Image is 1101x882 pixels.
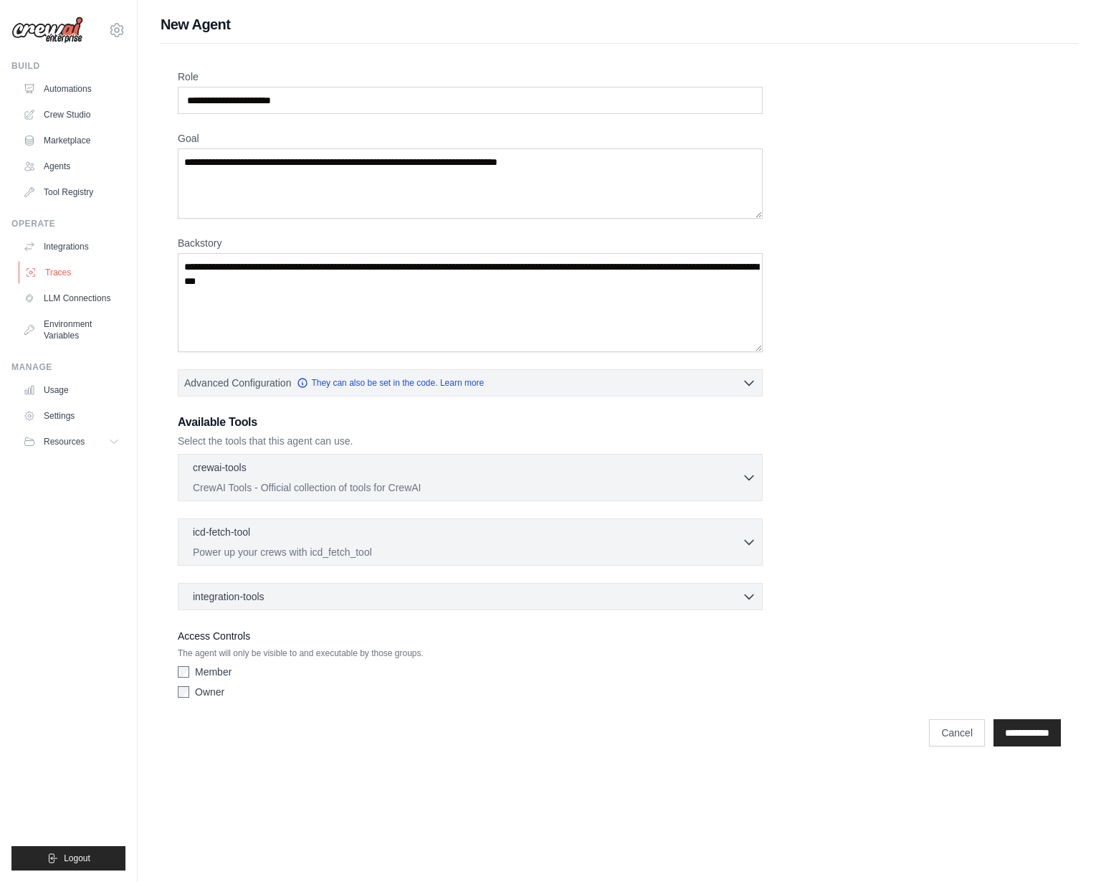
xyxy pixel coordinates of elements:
label: Access Controls [178,627,763,645]
label: Member [195,665,232,679]
a: Agents [17,155,125,178]
label: Role [178,70,763,84]
button: Resources [17,430,125,453]
span: Advanced Configuration [184,376,291,390]
p: icd-fetch-tool [193,525,250,539]
button: icd-fetch-tool Power up your crews with icd_fetch_tool [184,525,756,559]
a: Integrations [17,235,125,258]
a: Crew Studio [17,103,125,126]
a: Traces [19,261,127,284]
a: Settings [17,404,125,427]
p: CrewAI Tools - Official collection of tools for CrewAI [193,480,742,495]
label: Goal [178,131,763,146]
p: Select the tools that this agent can use. [178,434,763,448]
div: Build [11,60,125,72]
a: LLM Connections [17,287,125,310]
p: Power up your crews with icd_fetch_tool [193,545,742,559]
span: Logout [64,853,90,864]
h1: New Agent [161,14,1078,34]
button: crewai-tools CrewAI Tools - Official collection of tools for CrewAI [184,460,756,495]
span: integration-tools [193,589,264,604]
p: crewai-tools [193,460,247,475]
label: Owner [195,685,224,699]
div: Operate [11,218,125,229]
label: Backstory [178,236,763,250]
a: They can also be set in the code. Learn more [297,377,484,389]
a: Usage [17,379,125,402]
button: Logout [11,846,125,871]
span: Resources [44,436,85,447]
a: Marketplace [17,129,125,152]
a: Automations [17,77,125,100]
img: Logo [11,16,83,44]
button: integration-tools [184,589,756,604]
div: Manage [11,361,125,373]
p: The agent will only be visible to and executable by those groups. [178,648,763,659]
h3: Available Tools [178,414,763,431]
button: Advanced Configuration They can also be set in the code. Learn more [178,370,762,396]
a: Environment Variables [17,313,125,347]
a: Cancel [929,719,985,746]
a: Tool Registry [17,181,125,204]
